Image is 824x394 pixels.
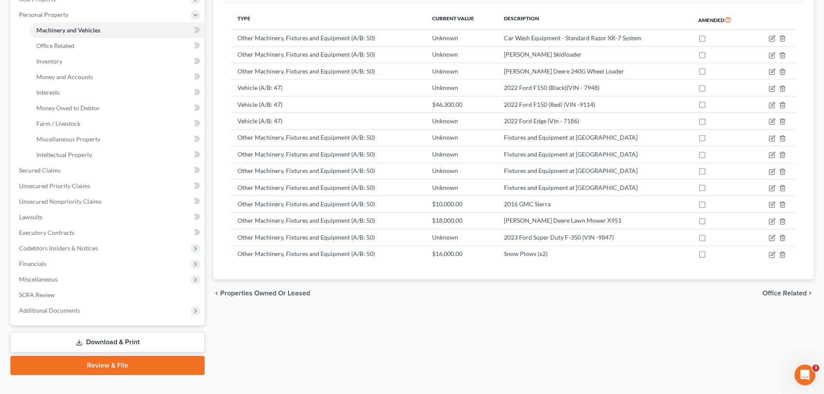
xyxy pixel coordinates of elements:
td: Unknown [425,46,497,63]
span: Money and Accounts [36,73,93,80]
span: Inventory [36,58,62,65]
td: Vehicle (A/B: 47) [231,80,425,96]
span: Financials [19,260,46,267]
i: chevron_right [807,290,814,297]
td: Vehicle (A/B: 47) [231,96,425,112]
td: Unknown [425,179,497,195]
span: Additional Documents [19,307,80,314]
td: Unknown [425,129,497,146]
td: Unknown [425,163,497,179]
a: Unsecured Nonpriority Claims [12,194,205,209]
span: 3 [812,365,819,372]
td: [PERSON_NAME] Deere 240G Wheel Loader [497,63,692,80]
iframe: Intercom live chat [795,365,815,385]
td: 2022 Ford F150 (Black)(VIN - 7948) [497,80,692,96]
td: $18,000.00 [425,212,497,229]
td: Other Machinery, Fixtures and Equipment (A/B: 50) [231,163,425,179]
th: Current Value [425,10,497,30]
td: Other Machinery, Fixtures and Equipment (A/B: 50) [231,46,425,63]
th: Type [231,10,425,30]
td: 2022 Ford Edge (VIn - 7186) [497,113,692,129]
td: Fixtures and Equipment at [GEOGRAPHIC_DATA] [497,146,692,163]
a: Miscellaneous Property [29,131,205,147]
span: Personal Property [19,11,68,18]
i: chevron_left [213,290,220,297]
td: Other Machinery, Fixtures and Equipment (A/B: 50) [231,63,425,80]
td: Car Wash Equipment - Standard Razor XR-7 System [497,30,692,46]
button: Office Related chevron_right [763,290,814,297]
a: Review & File [10,356,205,375]
td: Unknown [425,229,497,246]
a: Office Related [29,38,205,54]
a: Download & Print [10,332,205,352]
span: Money Owed to Debtor [36,104,100,112]
td: $10,000.00 [425,196,497,212]
td: 2023 Ford Super Duty F-350 (VIN -9847) [497,229,692,246]
td: Other Machinery, Fixtures and Equipment (A/B: 50) [231,212,425,229]
a: Intellectual Property [29,147,205,163]
a: Interests [29,85,205,100]
td: 2016 GMC Sierra [497,196,692,212]
span: Codebtors Insiders & Notices [19,244,98,252]
td: Other Machinery, Fixtures and Equipment (A/B: 50) [231,229,425,246]
td: 2022 Ford F150 (Red) (VIN -9114) [497,96,692,112]
span: Properties Owned or Leased [220,290,310,297]
th: Amended [691,10,752,30]
span: Miscellaneous Property [36,135,100,143]
td: Unknown [425,63,497,80]
td: Other Machinery, Fixtures and Equipment (A/B: 50) [231,246,425,262]
td: Unknown [425,30,497,46]
span: Unsecured Priority Claims [19,182,90,189]
td: Fixtures and Equipment at [GEOGRAPHIC_DATA] [497,179,692,195]
a: Executory Contracts [12,225,205,240]
td: Unknown [425,146,497,163]
td: Other Machinery, Fixtures and Equipment (A/B: 50) [231,179,425,195]
a: Farm / Livestock [29,116,205,131]
td: Other Machinery, Fixtures and Equipment (A/B: 50) [231,129,425,146]
span: Office Related [36,42,74,49]
a: Machinery and Vehicles [29,22,205,38]
td: Fixtures and Equipment at [GEOGRAPHIC_DATA] [497,163,692,179]
span: Unsecured Nonpriority Claims [19,198,102,205]
td: Vehicle (A/B: 47) [231,113,425,129]
a: Money Owed to Debtor [29,100,205,116]
span: Farm / Livestock [36,120,80,127]
th: Description [497,10,692,30]
span: Miscellaneous [19,275,58,283]
a: Unsecured Priority Claims [12,178,205,194]
a: Lawsuits [12,209,205,225]
a: Secured Claims [12,163,205,178]
span: Interests [36,89,60,96]
td: [PERSON_NAME] Skidloader [497,46,692,63]
td: Other Machinery, Fixtures and Equipment (A/B: 50) [231,196,425,212]
span: Machinery and Vehicles [36,26,100,34]
span: SOFA Review [19,291,55,298]
span: Executory Contracts [19,229,74,236]
span: Intellectual Property [36,151,92,158]
span: Office Related [763,290,807,297]
td: Unknown [425,113,497,129]
td: Unknown [425,80,497,96]
td: $46,300.00 [425,96,497,112]
a: SOFA Review [12,287,205,303]
a: Money and Accounts [29,69,205,85]
td: Fixtures and Equipment at [GEOGRAPHIC_DATA] [497,129,692,146]
span: Lawsuits [19,213,42,221]
td: [PERSON_NAME] Deere Lawn Mower X951 [497,212,692,229]
td: $16,000.00 [425,246,497,262]
td: Snow Plows (x2) [497,246,692,262]
span: Secured Claims [19,167,61,174]
td: Other Machinery, Fixtures and Equipment (A/B: 50) [231,146,425,163]
a: Inventory [29,54,205,69]
button: chevron_left Properties Owned or Leased [213,290,310,297]
td: Other Machinery, Fixtures and Equipment (A/B: 50) [231,30,425,46]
